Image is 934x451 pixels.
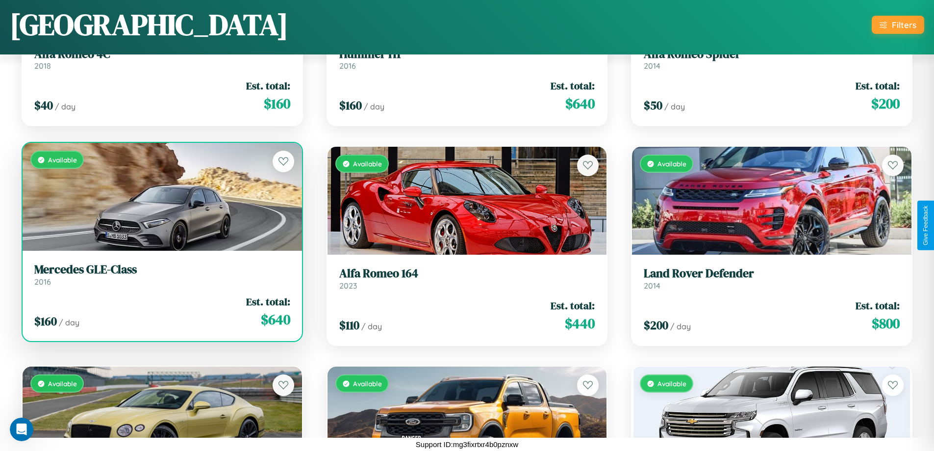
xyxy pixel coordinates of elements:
[565,94,595,113] span: $ 640
[644,61,660,71] span: 2014
[246,294,290,309] span: Est. total:
[856,79,900,93] span: Est. total:
[657,159,686,168] span: Available
[551,79,595,93] span: Est. total:
[892,20,916,30] div: Filters
[657,379,686,388] span: Available
[644,266,900,291] a: Land Rover Defender2014
[339,281,357,291] span: 2023
[34,97,53,113] span: $ 40
[34,61,51,71] span: 2018
[10,4,288,45] h1: [GEOGRAPHIC_DATA]
[922,206,929,245] div: Give Feedback
[856,298,900,313] span: Est. total:
[670,321,691,331] span: / day
[551,298,595,313] span: Est. total:
[872,314,900,333] span: $ 800
[872,16,924,34] button: Filters
[339,266,595,291] a: Alfa Romeo 1642023
[34,313,57,329] span: $ 160
[644,317,668,333] span: $ 200
[644,266,900,281] h3: Land Rover Defender
[353,379,382,388] span: Available
[664,102,685,111] span: / day
[644,97,662,113] span: $ 50
[644,47,900,61] h3: Alfa Romeo Spider
[55,102,76,111] span: / day
[339,266,595,281] h3: Alfa Romeo 164
[246,79,290,93] span: Est. total:
[10,418,33,441] iframe: Intercom live chat
[364,102,384,111] span: / day
[261,310,290,329] span: $ 640
[59,318,79,327] span: / day
[339,47,595,71] a: Hummer H12016
[361,321,382,331] span: / day
[34,263,290,287] a: Mercedes GLE-Class2016
[353,159,382,168] span: Available
[871,94,900,113] span: $ 200
[339,47,595,61] h3: Hummer H1
[339,317,359,333] span: $ 110
[644,47,900,71] a: Alfa Romeo Spider2014
[48,156,77,164] span: Available
[644,281,660,291] span: 2014
[416,438,518,451] p: Support ID: mg3fixrtxr4b0pznxw
[34,47,290,61] h3: Alfa Romeo 4C
[264,94,290,113] span: $ 160
[565,314,595,333] span: $ 440
[34,263,290,277] h3: Mercedes GLE-Class
[48,379,77,388] span: Available
[34,47,290,71] a: Alfa Romeo 4C2018
[339,61,356,71] span: 2016
[339,97,362,113] span: $ 160
[34,277,51,287] span: 2016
